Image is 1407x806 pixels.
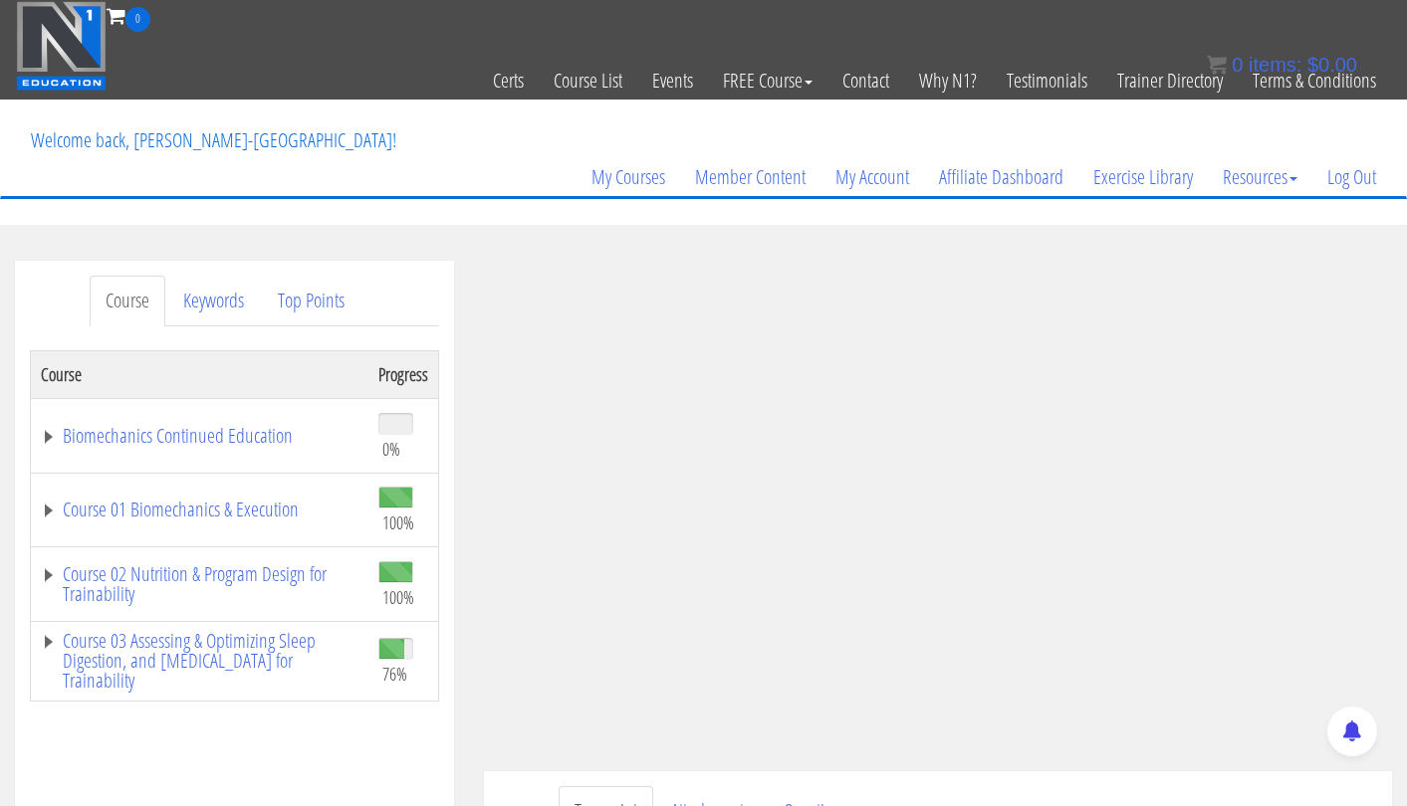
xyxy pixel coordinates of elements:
a: Resources [1208,129,1312,225]
a: Testimonials [992,32,1102,129]
span: 0% [382,438,400,460]
a: Affiliate Dashboard [924,129,1078,225]
span: $ [1307,54,1318,76]
a: Why N1? [904,32,992,129]
a: 0 items: $0.00 [1207,54,1357,76]
a: Contact [827,32,904,129]
a: Member Content [680,129,821,225]
a: Course 02 Nutrition & Program Design for Trainability [41,564,358,604]
p: Welcome back, [PERSON_NAME]-[GEOGRAPHIC_DATA]! [16,101,411,180]
a: Course 03 Assessing & Optimizing Sleep Digestion, and [MEDICAL_DATA] for Trainability [41,631,358,691]
a: 0 [107,2,150,29]
a: Terms & Conditions [1238,32,1391,129]
a: Certs [478,32,539,129]
img: n1-education [16,1,107,91]
a: Exercise Library [1078,129,1208,225]
a: My Courses [577,129,680,225]
a: Course List [539,32,637,129]
a: Biomechanics Continued Education [41,426,358,446]
span: 0 [1232,54,1243,76]
bdi: 0.00 [1307,54,1357,76]
a: Events [637,32,708,129]
th: Progress [368,350,439,398]
img: icon11.png [1207,55,1227,75]
a: My Account [821,129,924,225]
a: Top Points [262,276,360,326]
span: 76% [382,663,407,685]
a: FREE Course [708,32,827,129]
a: Keywords [167,276,260,326]
span: items: [1249,54,1301,76]
th: Course [31,350,369,398]
a: Course 01 Biomechanics & Execution [41,500,358,519]
span: 100% [382,586,414,608]
span: 0 [125,7,150,32]
span: 100% [382,511,414,533]
a: Trainer Directory [1102,32,1238,129]
a: Log Out [1312,129,1391,225]
a: Course [90,276,165,326]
